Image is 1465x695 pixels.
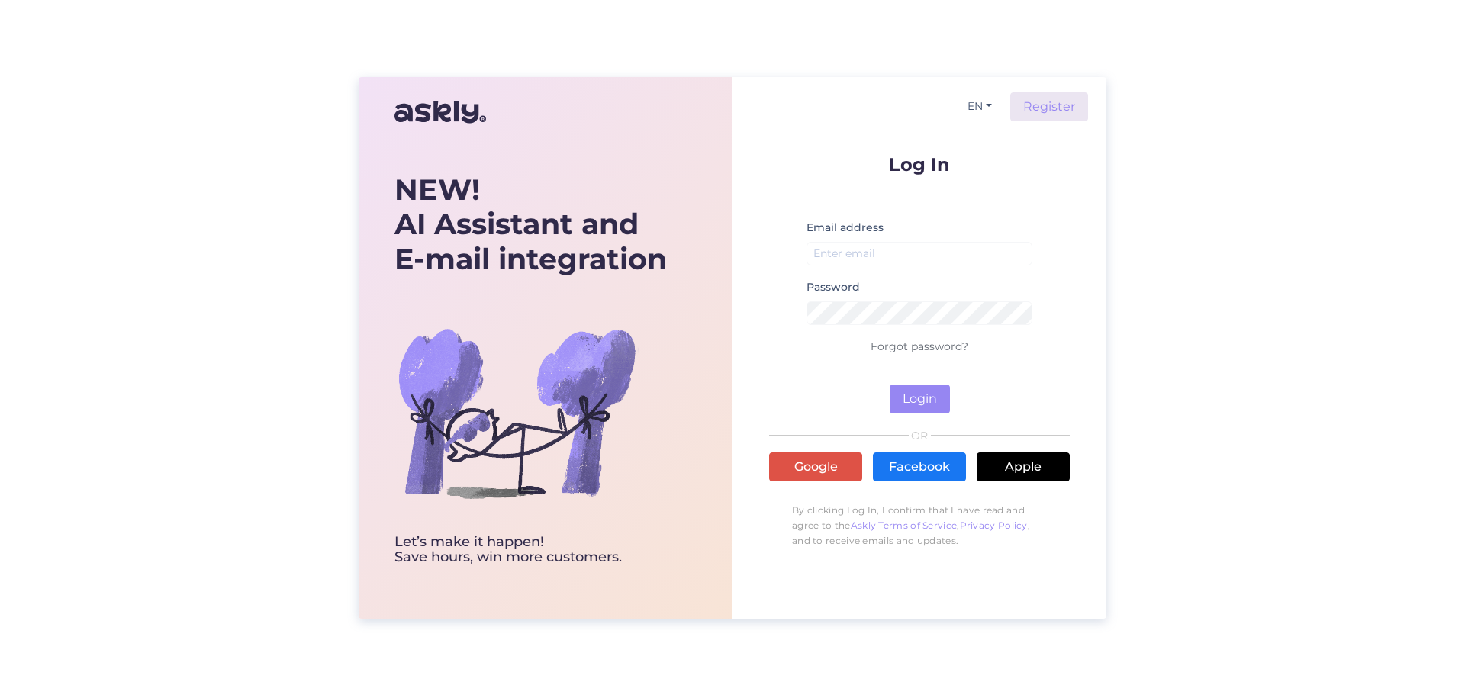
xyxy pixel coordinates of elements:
a: Apple [977,452,1070,481]
a: Askly Terms of Service [851,520,958,531]
a: Forgot password? [871,339,968,353]
input: Enter email [807,242,1032,265]
a: Facebook [873,452,966,481]
button: Login [890,385,950,413]
img: Askly [394,94,486,130]
div: AI Assistant and E-mail integration [394,172,667,277]
span: OR [909,430,931,441]
a: Google [769,452,862,481]
button: EN [961,95,998,117]
img: bg-askly [394,291,639,535]
label: Email address [807,220,884,236]
p: By clicking Log In, I confirm that I have read and agree to the , , and to receive emails and upd... [769,495,1070,556]
b: NEW! [394,172,480,208]
label: Password [807,279,860,295]
a: Privacy Policy [960,520,1028,531]
div: Let’s make it happen! Save hours, win more customers. [394,535,667,565]
a: Register [1010,92,1088,121]
p: Log In [769,155,1070,174]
